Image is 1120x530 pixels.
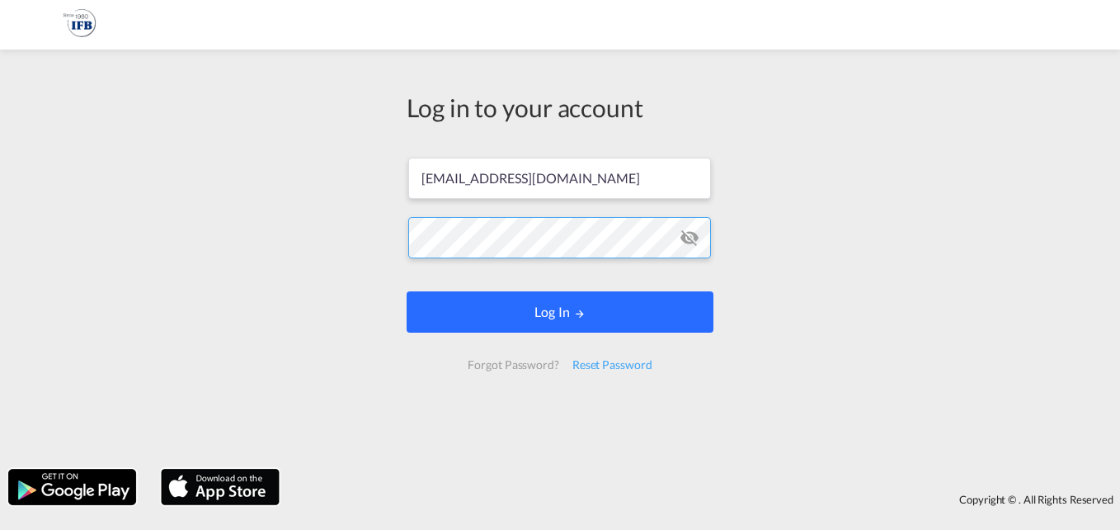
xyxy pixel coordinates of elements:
md-icon: icon-eye-off [680,228,699,248]
img: google.png [7,467,138,507]
div: Log in to your account [407,90,713,125]
div: Copyright © . All Rights Reserved [288,485,1120,513]
input: Enter email/phone number [408,158,711,199]
div: Forgot Password? [461,350,565,380]
img: 271b9630251911ee9154c7e799fa16d3.png [25,7,136,44]
button: LOGIN [407,291,713,333]
div: Reset Password [566,350,659,380]
img: apple.png [159,467,281,507]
